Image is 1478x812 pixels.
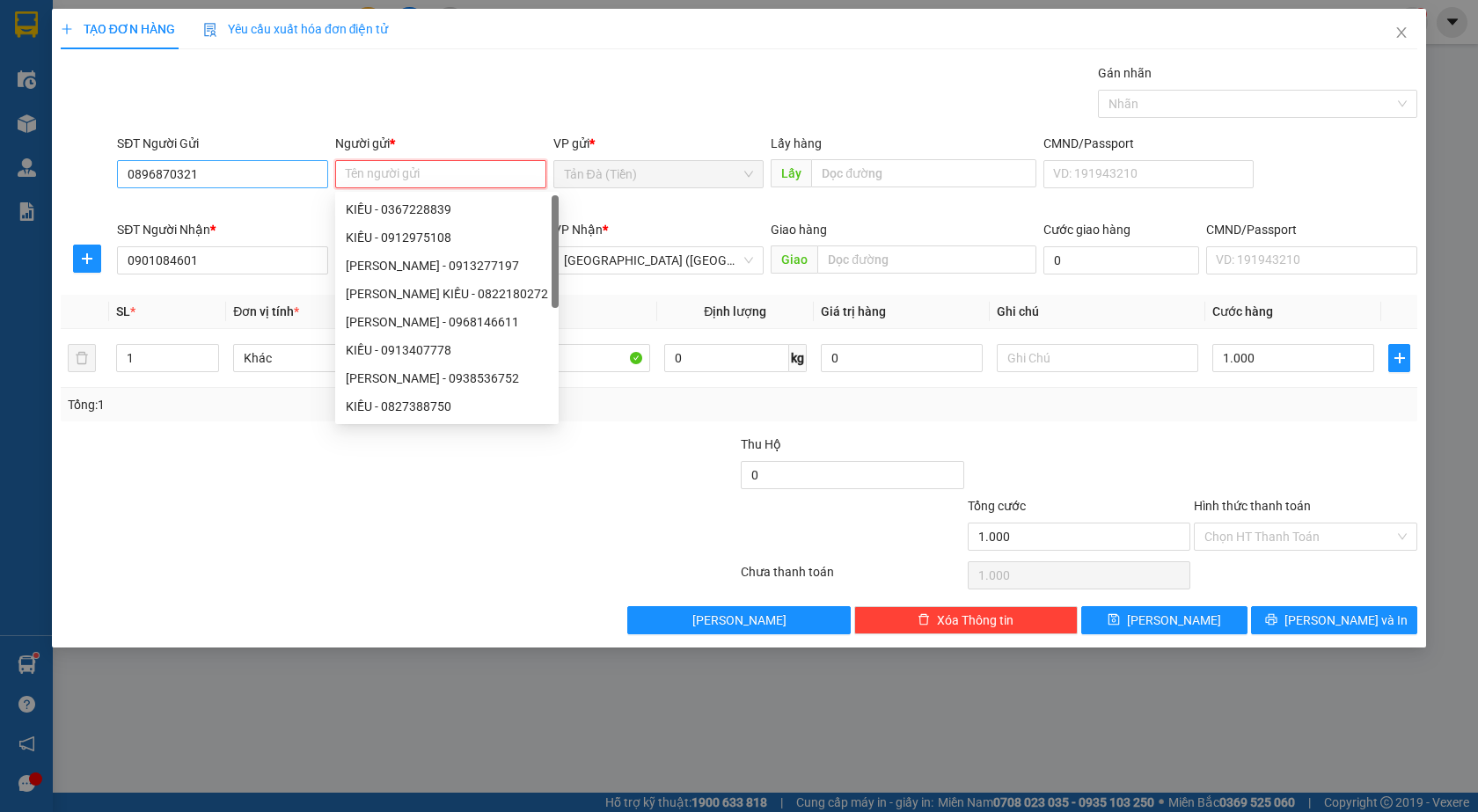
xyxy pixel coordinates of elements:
[1377,9,1426,58] button: Close
[1394,26,1408,40] span: close
[73,245,101,273] button: plus
[346,369,548,388] div: [PERSON_NAME] - 0938536752
[244,345,424,371] span: Khác
[346,256,548,275] div: [PERSON_NAME] - 0913277197
[789,344,807,372] span: kg
[346,284,548,304] div: [PERSON_NAME] KIỀU - 0822180272
[918,613,930,627] span: delete
[564,247,754,274] span: Tân Châu (Tiền)
[821,344,983,372] input: 0
[771,223,827,237] span: Giao hàng
[335,336,559,364] div: KIỀU - 0913407778
[1212,304,1273,318] span: Cước hàng
[117,220,328,239] div: SĐT Người Nhận
[811,159,1036,187] input: Dọc đường
[335,308,559,336] div: KIỀU PHƯƠNG - 0968146611
[117,134,328,153] div: SĐT Người Gửi
[1043,223,1130,237] label: Cước giao hàng
[335,223,559,252] div: KIỀU - 0912975108
[771,136,822,150] span: Lấy hàng
[553,223,603,237] span: VP Nhận
[335,252,559,280] div: XUÂN KIỀU - 0913277197
[937,611,1013,630] span: Xóa Thông tin
[1251,606,1417,634] button: printer[PERSON_NAME] và In
[1194,499,1311,513] label: Hình thức thanh toán
[1127,611,1221,630] span: [PERSON_NAME]
[1206,220,1417,239] div: CMND/Passport
[61,22,175,36] span: TẠO ĐƠN HÀNG
[335,280,559,308] div: LÊ THỊ ÁNH KIỀU - 0822180272
[346,228,548,247] div: KIỀU - 0912975108
[203,22,389,36] span: Yêu cầu xuất hóa đơn điện tử
[1265,613,1277,627] span: printer
[1389,351,1409,365] span: plus
[1284,611,1408,630] span: [PERSON_NAME] và In
[1098,66,1152,80] label: Gán nhãn
[968,499,1026,513] span: Tổng cước
[116,304,130,318] span: SL
[1388,344,1410,372] button: plus
[741,437,781,451] span: Thu Hộ
[1108,613,1120,627] span: save
[692,611,787,630] span: [PERSON_NAME]
[1043,246,1200,274] input: Cước giao hàng
[68,395,571,414] div: Tổng: 1
[335,392,559,421] div: KIỀU - 0827388750
[68,344,96,372] button: delete
[854,606,1078,634] button: deleteXóa Thông tin
[997,344,1198,372] input: Ghi Chú
[346,312,548,332] div: [PERSON_NAME] - 0968146611
[553,134,765,153] div: VP gửi
[61,23,73,35] span: plus
[771,245,817,274] span: Giao
[335,195,559,223] div: KIỀU - 0367228839
[627,606,851,634] button: [PERSON_NAME]
[1081,606,1248,634] button: save[PERSON_NAME]
[335,364,559,392] div: TƯ KIỀU - 0938536752
[203,23,217,37] img: icon
[74,252,100,266] span: plus
[564,161,754,187] span: Tản Đà (Tiền)
[346,340,548,360] div: KIỀU - 0913407778
[335,190,546,210] div: Tên không hợp lệ
[704,304,766,318] span: Định lượng
[739,562,966,593] div: Chưa thanh toán
[817,245,1036,274] input: Dọc đường
[346,200,548,219] div: KIỀU - 0367228839
[346,397,548,416] div: KIỀU - 0827388750
[335,134,546,153] div: Người gửi
[990,295,1205,329] th: Ghi chú
[771,159,811,187] span: Lấy
[821,304,886,318] span: Giá trị hàng
[233,304,299,318] span: Đơn vị tính
[1043,134,1255,153] div: CMND/Passport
